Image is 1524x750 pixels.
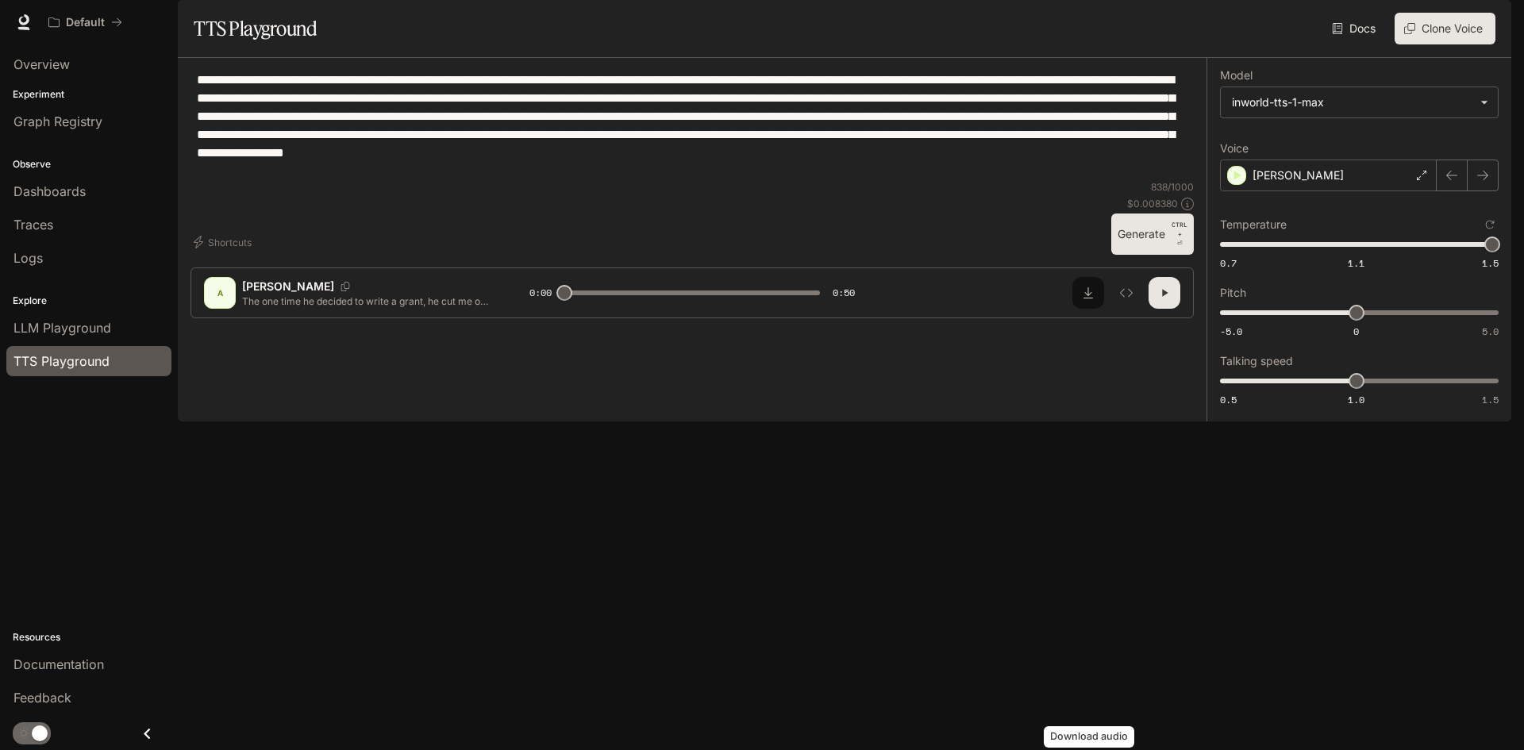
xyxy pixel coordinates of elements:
p: [PERSON_NAME] [1253,167,1344,183]
span: 0:50 [833,285,855,301]
p: 838 / 1000 [1151,180,1194,194]
span: 0.7 [1220,256,1237,270]
span: 1.5 [1482,256,1499,270]
div: inworld-tts-1-max [1232,94,1472,110]
p: Talking speed [1220,356,1293,367]
p: Voice [1220,143,1249,154]
div: Download audio [1044,726,1134,748]
button: Copy Voice ID [334,282,356,291]
p: [PERSON_NAME] [242,279,334,294]
span: 5.0 [1482,325,1499,338]
button: GenerateCTRL +⏎ [1111,213,1194,255]
span: 1.1 [1348,256,1364,270]
p: Pitch [1220,287,1246,298]
span: -5.0 [1220,325,1242,338]
p: The one time he decided to write a grant, he cut me out of the process until the last minute when... [242,294,491,308]
p: ⏎ [1172,220,1187,248]
p: Model [1220,70,1253,81]
span: 0 [1353,325,1359,338]
p: CTRL + [1172,220,1187,239]
button: Reset to default [1481,216,1499,233]
h1: TTS Playground [194,13,317,44]
button: Clone Voice [1395,13,1495,44]
div: A [207,280,233,306]
span: 0.5 [1220,393,1237,406]
div: inworld-tts-1-max [1221,87,1498,117]
button: Shortcuts [190,229,258,255]
a: Docs [1329,13,1382,44]
span: 1.0 [1348,393,1364,406]
span: 0:00 [529,285,552,301]
button: Download audio [1072,277,1104,309]
p: Default [66,16,105,29]
button: Inspect [1110,277,1142,309]
p: Temperature [1220,219,1287,230]
button: All workspaces [41,6,129,38]
span: 1.5 [1482,393,1499,406]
